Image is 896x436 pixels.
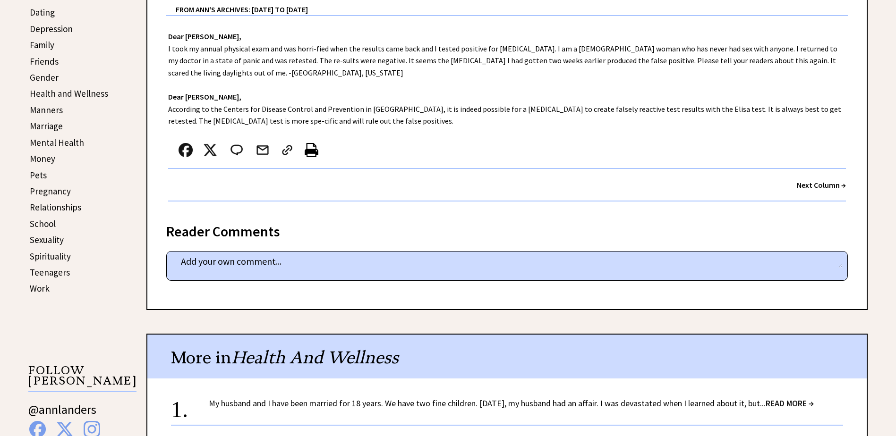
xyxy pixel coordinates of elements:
[166,221,848,236] div: Reader Comments
[203,143,217,157] img: x_small.png
[30,137,84,148] a: Mental Health
[168,32,241,41] strong: Dear [PERSON_NAME],
[171,397,209,415] div: 1.
[766,398,814,409] span: READ MORE →
[30,88,108,99] a: Health and Wellness
[280,143,294,157] img: link_02.png
[147,16,867,211] div: I took my annual physical exam and was horri-fied when the results came back and I tested positiv...
[30,7,55,18] a: Dating
[30,201,81,213] a: Relationships
[179,143,193,157] img: facebook.png
[30,234,64,245] a: Sexuality
[797,180,846,190] a: Next Column →
[30,120,63,132] a: Marriage
[30,23,73,34] a: Depression
[30,218,56,229] a: School
[30,267,70,278] a: Teenagers
[28,402,96,427] a: @annlanders
[147,335,867,378] div: More in
[30,283,50,294] a: Work
[30,169,47,181] a: Pets
[209,398,814,409] a: My husband and I have been married for 18 years. We have two fine children. [DATE], my husband ha...
[256,143,270,157] img: mail.png
[30,39,54,50] a: Family
[28,365,137,392] p: FOLLOW [PERSON_NAME]
[30,72,59,83] a: Gender
[30,104,63,116] a: Manners
[30,153,55,164] a: Money
[231,347,399,368] span: Health And Wellness
[229,143,245,157] img: message_round%202.png
[30,56,59,67] a: Friends
[30,251,71,262] a: Spirituality
[30,185,71,197] a: Pregnancy
[168,92,241,101] strong: Dear [PERSON_NAME],
[305,143,318,157] img: printer%20icon.png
